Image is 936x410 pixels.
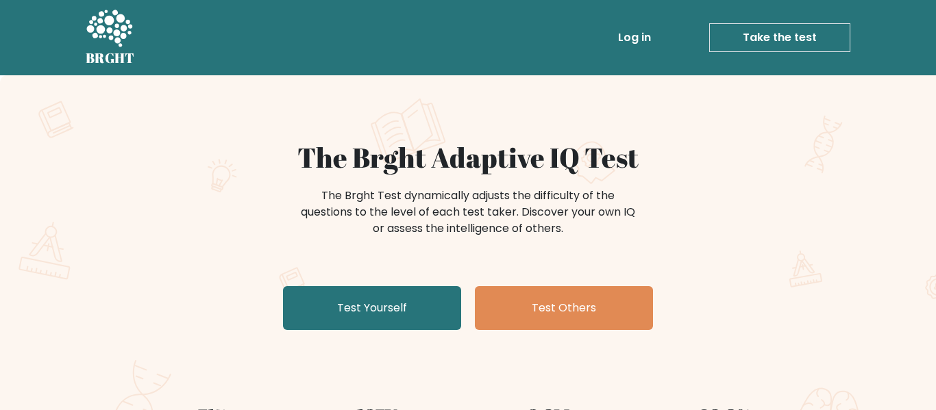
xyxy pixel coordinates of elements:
[134,141,802,174] h1: The Brght Adaptive IQ Test
[86,5,135,70] a: BRGHT
[86,50,135,66] h5: BRGHT
[297,188,639,237] div: The Brght Test dynamically adjusts the difficulty of the questions to the level of each test take...
[613,24,656,51] a: Log in
[475,286,653,330] a: Test Others
[283,286,461,330] a: Test Yourself
[709,23,850,52] a: Take the test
